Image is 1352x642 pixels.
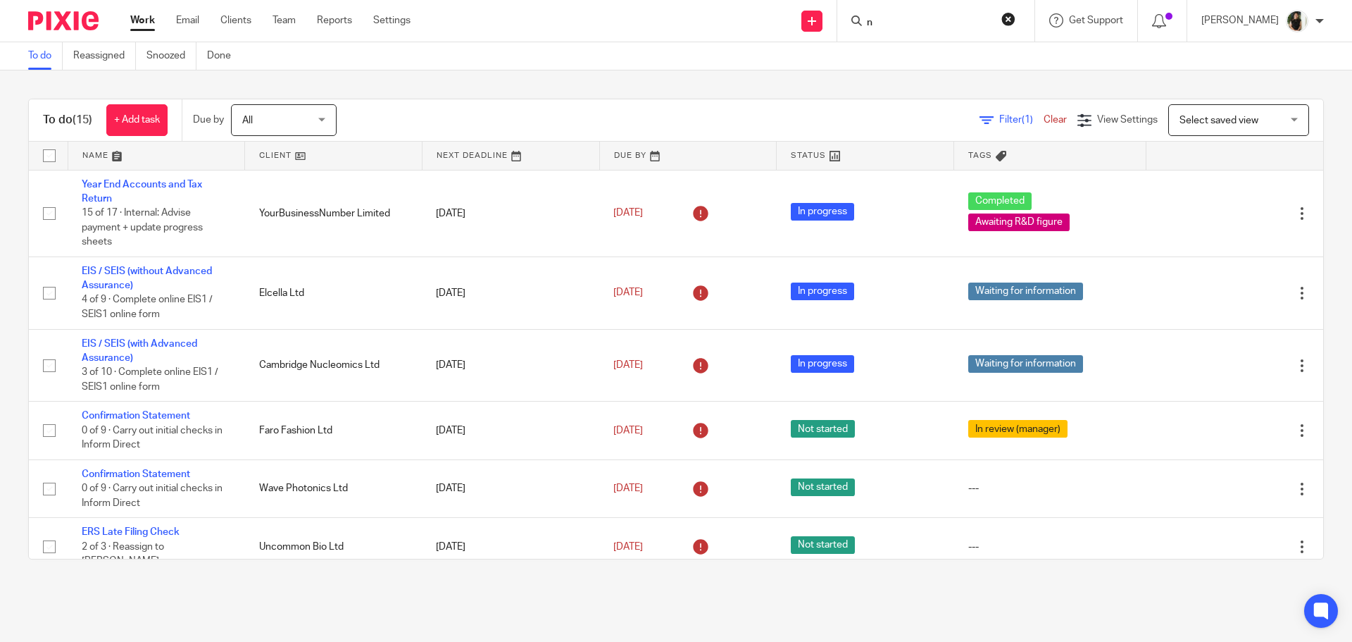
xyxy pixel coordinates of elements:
[1179,116,1258,125] span: Select saved view
[422,459,599,517] td: [DATE]
[28,11,99,30] img: Pixie
[791,355,854,373] span: In progress
[82,542,164,567] span: 2 of 3 · Reassign to [PERSON_NAME]
[207,42,242,70] a: Done
[1069,16,1123,25] span: Get Support
[245,459,423,517] td: Wave Photonics Ltd
[242,116,253,125] span: All
[82,411,190,421] a: Confirmation Statement
[73,42,136,70] a: Reassigned
[422,257,599,329] td: [DATE]
[791,420,855,438] span: Not started
[220,13,251,27] a: Clients
[968,420,1068,438] span: In review (manager)
[613,483,643,493] span: [DATE]
[82,266,212,290] a: EIS / SEIS (without Advanced Assurance)
[82,208,203,247] span: 15 of 17 · Internal: Advise payment + update progress sheets
[968,481,1132,495] div: ---
[82,426,223,450] span: 0 of 9 · Carry out initial checks in Inform Direct
[613,208,643,218] span: [DATE]
[273,13,296,27] a: Team
[1044,115,1067,125] a: Clear
[373,13,411,27] a: Settings
[791,479,855,496] span: Not started
[106,104,168,136] a: + Add task
[245,170,423,257] td: YourBusinessNumber Limited
[613,360,643,370] span: [DATE]
[82,527,180,537] a: ERS Late Filing Check
[245,257,423,329] td: Elcella Ltd
[422,402,599,459] td: [DATE]
[968,152,992,159] span: Tags
[82,180,202,204] a: Year End Accounts and Tax Return
[968,355,1083,373] span: Waiting for information
[82,469,190,479] a: Confirmation Statement
[613,288,643,298] span: [DATE]
[968,540,1132,554] div: ---
[28,42,63,70] a: To do
[865,17,992,30] input: Search
[422,329,599,402] td: [DATE]
[130,13,155,27] a: Work
[613,426,643,436] span: [DATE]
[968,283,1083,300] span: Waiting for information
[193,113,224,127] p: Due by
[968,192,1032,210] span: Completed
[1001,12,1015,26] button: Clear
[73,114,92,125] span: (15)
[791,203,854,221] span: In progress
[613,542,643,552] span: [DATE]
[43,113,92,128] h1: To do
[82,295,213,320] span: 4 of 9 · Complete online EIS1 / SEIS1 online form
[422,518,599,576] td: [DATE]
[791,536,855,554] span: Not started
[245,518,423,576] td: Uncommon Bio Ltd
[1097,115,1158,125] span: View Settings
[1022,115,1033,125] span: (1)
[999,115,1044,125] span: Filter
[791,283,854,300] span: In progress
[82,339,197,363] a: EIS / SEIS (with Advanced Assurance)
[422,170,599,257] td: [DATE]
[1201,13,1279,27] p: [PERSON_NAME]
[968,214,1070,231] span: Awaiting R&D figure
[146,42,196,70] a: Snoozed
[245,402,423,459] td: Faro Fashion Ltd
[245,329,423,402] td: Cambridge Nucleomics Ltd
[82,483,223,508] span: 0 of 9 · Carry out initial checks in Inform Direct
[176,13,199,27] a: Email
[317,13,352,27] a: Reports
[82,368,218,393] span: 3 of 10 · Complete online EIS1 / SEIS1 online form
[1286,10,1308,32] img: Janice%20Tang.jpeg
